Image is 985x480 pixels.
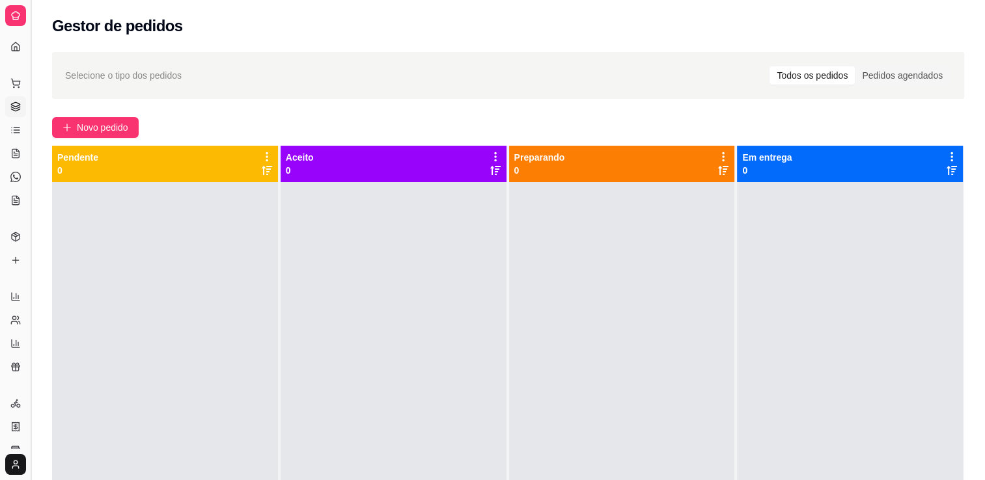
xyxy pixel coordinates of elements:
div: Todos os pedidos [770,66,855,85]
h2: Gestor de pedidos [52,16,183,36]
p: Em entrega [742,151,792,164]
p: Preparando [514,151,565,164]
span: Novo pedido [77,120,128,135]
p: Aceito [286,151,314,164]
p: Pendente [57,151,98,164]
p: 0 [514,164,565,177]
button: Novo pedido [52,117,139,138]
div: Pedidos agendados [855,66,950,85]
span: plus [62,123,72,132]
span: Selecione o tipo dos pedidos [65,68,182,83]
p: 0 [742,164,792,177]
p: 0 [57,164,98,177]
p: 0 [286,164,314,177]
